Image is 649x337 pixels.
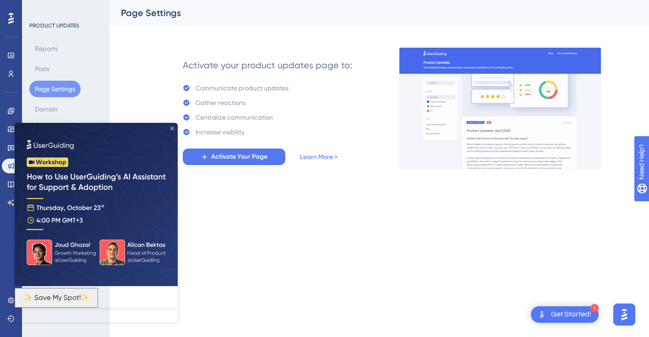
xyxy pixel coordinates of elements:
button: Posts [29,61,55,77]
img: launcher-image-alternative-text [536,309,547,320]
a: Learn More > [300,151,338,162]
div: Open Get Started! checklist, remaining modules: 1 [531,306,599,323]
div: Get Started! [551,309,591,320]
div: PRODUCT UPDATES [29,22,79,29]
div: Increase visibility [196,127,245,138]
button: Activate Your Page [183,149,285,165]
span: Need Help? [22,2,57,13]
div: Communicate product updates [196,83,289,94]
iframe: UserGuiding AI Assistant Launcher [611,301,638,328]
button: Reports [29,40,63,57]
img: 253145e29d1258e126a18a92d52e03bb.gif [399,47,601,169]
button: Page Settings [29,81,81,97]
div: Gather reactions [196,97,245,108]
button: Domain [29,101,63,117]
div: Page Settings [121,6,615,19]
span: Activate Your Page [211,151,267,162]
div: Activate your product updates page to: [183,59,352,72]
div: Close Preview [156,4,159,7]
button: Access [29,121,61,138]
div: 1 [590,304,599,312]
div: Centralize communication [196,112,273,123]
